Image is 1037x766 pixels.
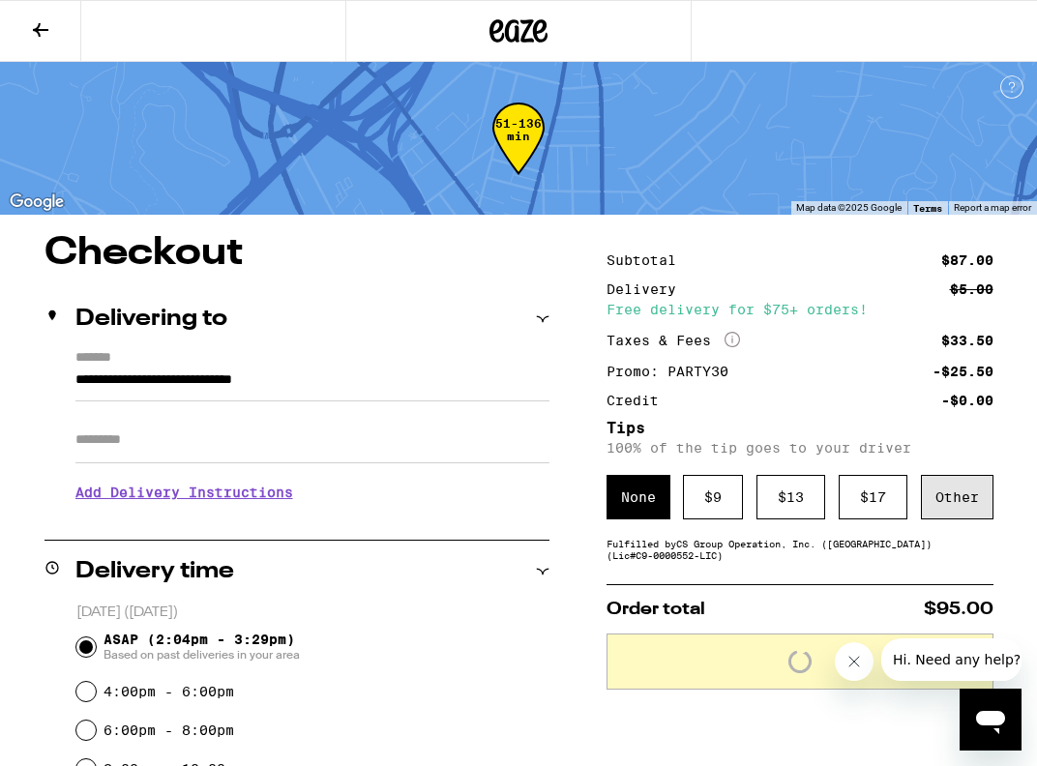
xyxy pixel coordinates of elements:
[881,638,1022,681] iframe: Message from company
[75,560,234,583] h2: Delivery time
[954,202,1031,213] a: Report a map error
[796,202,902,213] span: Map data ©2025 Google
[607,253,690,267] div: Subtotal
[960,689,1022,751] iframe: Button to launch messaging window
[607,303,993,316] div: Free delivery for $75+ orders!
[75,515,549,530] p: We'll contact you at [PHONE_NUMBER] when we arrive
[607,421,993,436] h5: Tips
[104,647,300,663] span: Based on past deliveries in your area
[924,601,993,618] span: $95.00
[5,190,69,215] a: Open this area in Google Maps (opens a new window)
[76,604,549,622] p: [DATE] ([DATE])
[607,332,740,349] div: Taxes & Fees
[492,117,545,190] div: 51-136 min
[44,234,549,273] h1: Checkout
[607,394,672,407] div: Credit
[607,601,705,618] span: Order total
[941,253,993,267] div: $87.00
[75,470,549,515] h3: Add Delivery Instructions
[104,722,234,738] label: 6:00pm - 8:00pm
[950,282,993,296] div: $5.00
[5,190,69,215] img: Google
[607,475,670,519] div: None
[839,475,907,519] div: $ 17
[921,475,993,519] div: Other
[75,308,227,331] h2: Delivering to
[941,394,993,407] div: -$0.00
[104,632,300,663] span: ASAP (2:04pm - 3:29pm)
[607,440,993,456] p: 100% of the tip goes to your driver
[913,202,942,214] a: Terms
[835,642,874,681] iframe: Close message
[933,365,993,378] div: -$25.50
[607,538,993,561] div: Fulfilled by CS Group Operation, Inc. ([GEOGRAPHIC_DATA]) (Lic# C9-0000552-LIC )
[607,365,742,378] div: Promo: PARTY30
[941,334,993,347] div: $33.50
[104,684,234,699] label: 4:00pm - 6:00pm
[607,282,690,296] div: Delivery
[683,475,743,519] div: $ 9
[756,475,825,519] div: $ 13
